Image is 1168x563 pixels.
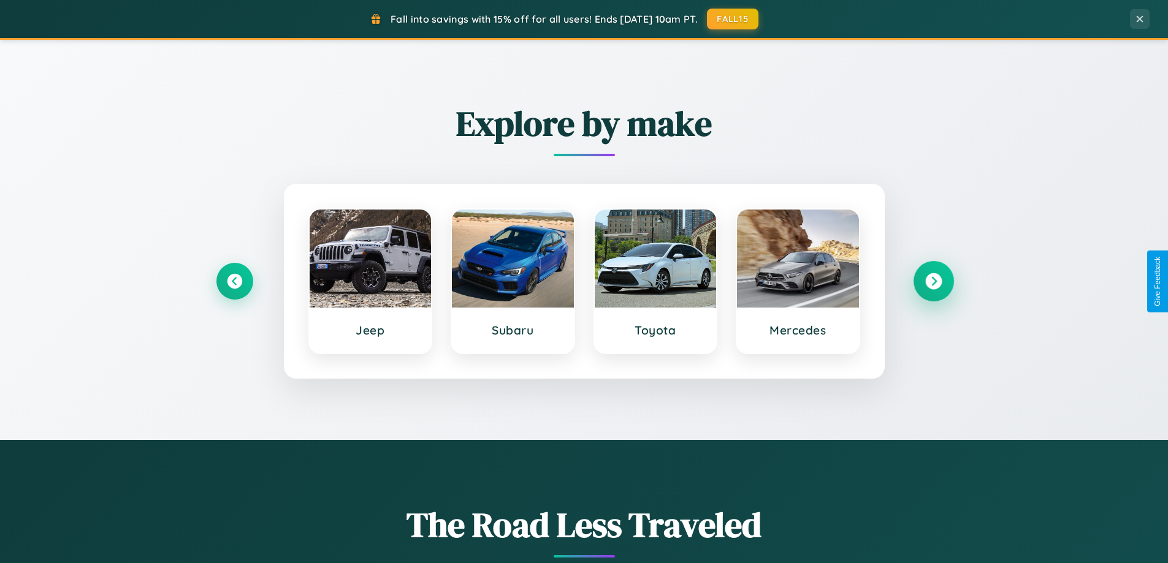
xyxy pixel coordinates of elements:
[322,323,419,338] h3: Jeep
[1153,257,1162,306] div: Give Feedback
[391,13,698,25] span: Fall into savings with 15% off for all users! Ends [DATE] 10am PT.
[216,100,952,147] h2: Explore by make
[749,323,847,338] h3: Mercedes
[607,323,704,338] h3: Toyota
[707,9,758,29] button: FALL15
[464,323,562,338] h3: Subaru
[216,501,952,548] h1: The Road Less Traveled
